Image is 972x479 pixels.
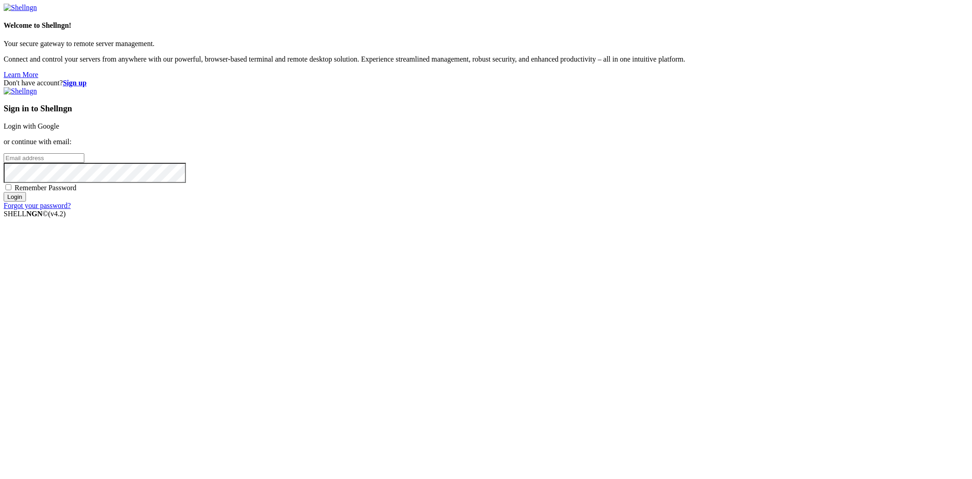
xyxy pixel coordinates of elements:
span: 4.2.0 [48,210,66,218]
p: or continue with email: [4,138,968,146]
a: Login with Google [4,122,59,130]
div: Don't have account? [4,79,968,87]
span: Remember Password [15,184,77,192]
img: Shellngn [4,87,37,95]
h4: Welcome to Shellngn! [4,21,968,30]
input: Email address [4,153,84,163]
img: Shellngn [4,4,37,12]
h3: Sign in to Shellngn [4,104,968,114]
p: Connect and control your servers from anywhere with our powerful, browser-based terminal and remo... [4,55,968,63]
p: Your secure gateway to remote server management. [4,40,968,48]
span: SHELL © [4,210,66,218]
input: Login [4,192,26,202]
b: NGN [26,210,43,218]
a: Sign up [63,79,87,87]
a: Learn More [4,71,38,78]
input: Remember Password [5,184,11,190]
a: Forgot your password? [4,202,71,209]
